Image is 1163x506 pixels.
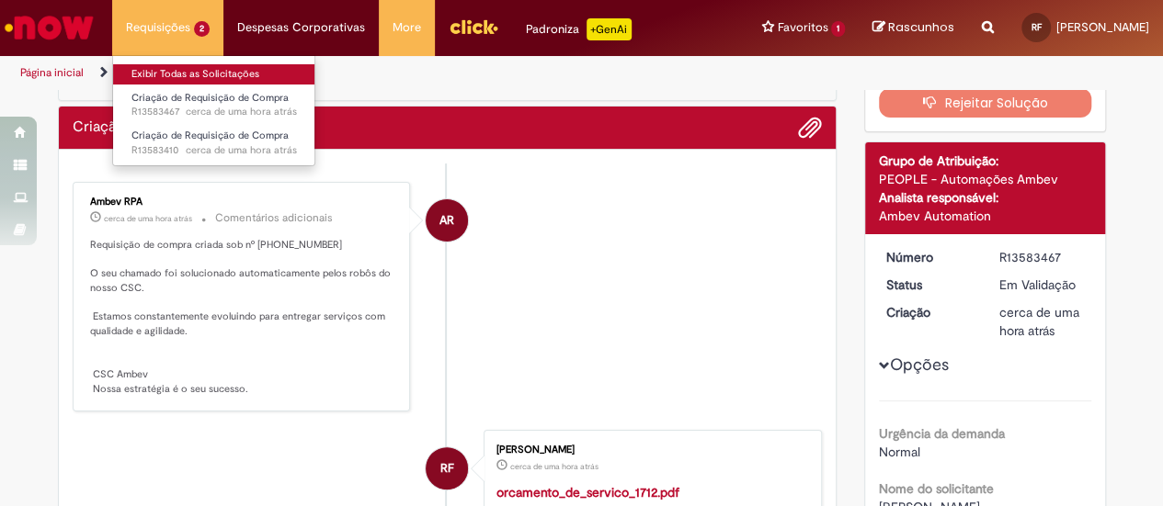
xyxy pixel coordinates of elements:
span: AR [439,198,454,242]
img: click_logo_yellow_360x200.png [449,13,498,40]
span: cerca de uma hora atrás [186,143,297,157]
div: Ambev RPA [426,199,468,242]
ul: Requisições [112,55,315,166]
span: Rascunhos [888,18,954,36]
span: More [393,18,421,37]
span: R13583410 [131,143,297,158]
b: Nome do solicitante [879,480,994,497]
div: Em Validação [999,275,1085,294]
h2: Criação de Requisição de Compra Histórico de tíquete [73,119,295,136]
a: Exibir Todas as Solicitações [113,64,315,84]
div: Ambev Automation [879,207,1091,225]
p: +GenAi [587,18,632,40]
span: [PERSON_NAME] [1056,19,1149,35]
span: cerca de uma hora atrás [186,105,297,118]
a: Rascunhos [872,19,954,37]
a: Aberto R13583410 : Criação de Requisição de Compra [113,126,315,160]
span: 2 [194,21,210,37]
span: RF [1032,21,1042,33]
span: R13583467 [131,105,297,119]
p: Requisição de compra criada sob nº [PHONE_NUMBER] O seu chamado foi solucionado automaticamente p... [90,238,396,397]
time: 30/09/2025 18:03:03 [999,304,1079,339]
dt: Status [872,275,986,294]
dt: Número [872,248,986,266]
span: cerca de uma hora atrás [510,461,599,472]
div: PEOPLE - Automações Ambev [879,170,1091,188]
dt: Criação [872,303,986,321]
span: Despesas Corporativas [237,18,365,37]
img: ServiceNow [2,9,97,46]
div: Padroniza [526,18,632,40]
a: Aberto R13583467 : Criação de Requisição de Compra [113,88,315,122]
span: Requisições [126,18,190,37]
span: Normal [879,444,920,460]
span: Criação de Requisição de Compra [131,91,289,105]
b: Urgência da demanda [879,425,1005,442]
button: Rejeitar Solução [879,88,1091,118]
div: [PERSON_NAME] [496,444,803,455]
div: Ambev RPA [90,197,396,208]
span: Criação de Requisição de Compra [131,129,289,142]
ul: Trilhas de página [14,56,761,90]
small: Comentários adicionais [215,210,333,226]
div: Grupo de Atribuição: [879,152,1091,170]
div: Analista responsável: [879,188,1091,207]
div: 30/09/2025 18:03:03 [999,303,1085,340]
span: cerca de uma hora atrás [999,304,1079,339]
span: 1 [831,21,845,37]
time: 30/09/2025 18:03:49 [104,213,192,224]
span: cerca de uma hora atrás [104,213,192,224]
a: Página inicial [20,65,84,80]
span: Favoritos [777,18,827,37]
div: Rafael Pereira Da Silva Filho [426,447,468,489]
button: Adicionar anexos [798,116,822,140]
div: R13583467 [999,248,1085,266]
span: RF [440,446,454,490]
a: orcamento_de_servico_1712.pdf [496,484,679,500]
